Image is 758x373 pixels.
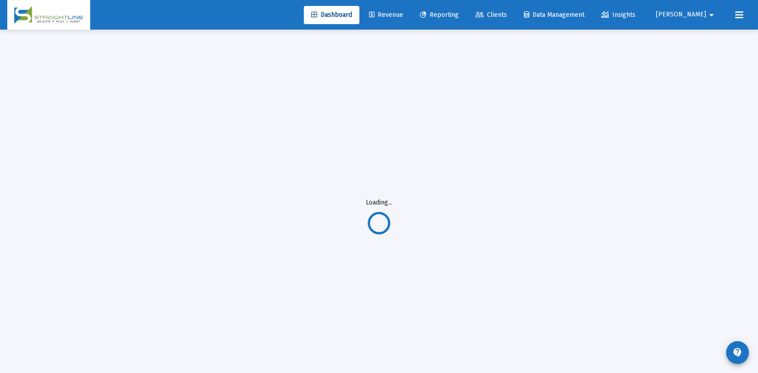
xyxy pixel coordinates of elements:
a: Revenue [362,6,410,24]
a: Data Management [517,6,592,24]
a: Dashboard [304,6,359,24]
a: Insights [594,6,643,24]
button: [PERSON_NAME] [645,5,728,24]
span: Insights [601,11,635,19]
mat-icon: arrow_drop_down [706,6,717,24]
mat-icon: contact_support [732,347,743,358]
a: Clients [468,6,514,24]
span: Clients [476,11,507,19]
img: Dashboard [14,6,83,24]
span: Reporting [420,11,459,19]
span: Data Management [524,11,584,19]
a: Reporting [413,6,466,24]
span: Revenue [369,11,403,19]
span: [PERSON_NAME] [656,11,706,19]
span: Dashboard [311,11,352,19]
